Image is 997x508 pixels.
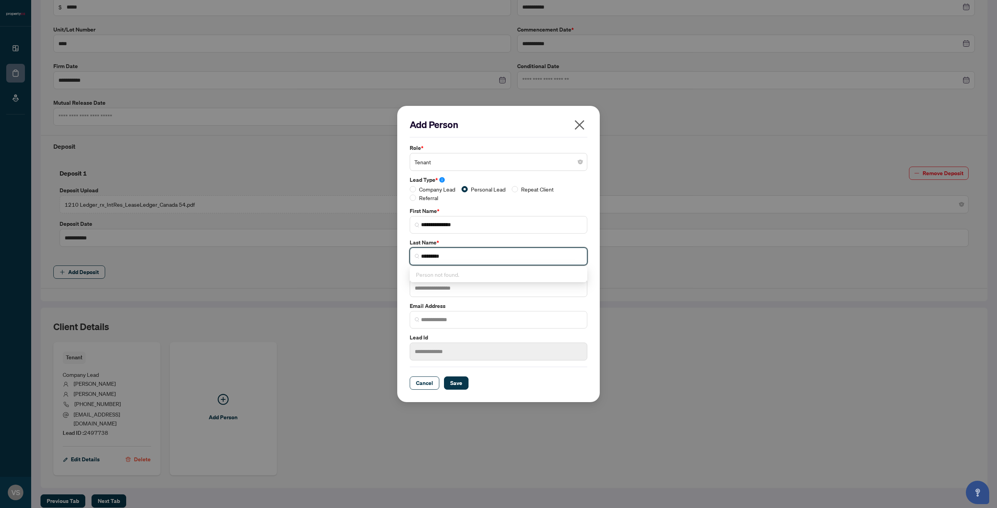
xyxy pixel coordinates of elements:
[578,160,583,164] span: close-circle
[444,376,469,390] button: Save
[410,376,439,390] button: Cancel
[415,254,419,258] img: search_icon
[450,377,462,389] span: Save
[518,185,557,193] span: Repeat Client
[416,271,459,278] span: Person not found.
[410,118,587,131] h2: Add Person
[415,223,419,227] img: search_icon
[410,176,587,184] label: Lead Type
[966,481,989,504] button: Open asap
[410,207,587,215] label: First Name
[414,155,583,169] span: Tenant
[410,144,587,152] label: Role
[410,333,587,342] label: Lead Id
[410,238,587,247] label: Last Name
[439,177,445,183] span: info-circle
[410,302,587,310] label: Email Address
[416,193,441,202] span: Referral
[468,185,509,193] span: Personal Lead
[415,317,419,322] img: search_icon
[573,119,586,131] span: close
[416,377,433,389] span: Cancel
[416,185,458,193] span: Company Lead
